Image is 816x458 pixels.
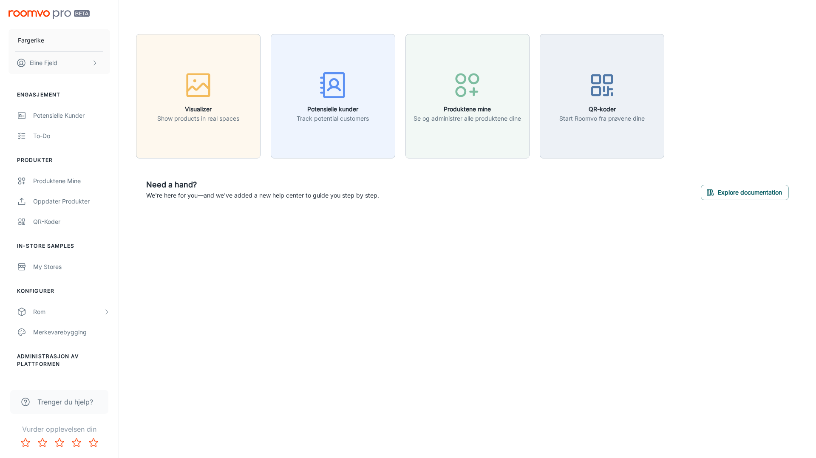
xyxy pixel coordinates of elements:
h6: Potensielle kunder [297,105,369,114]
div: Oppdater produkter [33,197,110,206]
p: We're here for you—and we've added a new help center to guide you step by step. [146,191,379,200]
div: Produktene mine [33,176,110,186]
p: Se og administrer alle produktene dine [414,114,521,123]
img: Roomvo PRO Beta [8,10,90,19]
button: Potensielle kunderTrack potential customers [271,34,395,158]
a: Explore documentation [701,187,789,196]
div: Potensielle kunder [33,111,110,120]
p: Start Roomvo fra prøvene dine [559,114,645,123]
p: Track potential customers [297,114,369,123]
a: QR-koderStart Roomvo fra prøvene dine [540,91,664,100]
p: Fargerike [18,36,44,45]
a: Potensielle kunderTrack potential customers [271,91,395,100]
h6: Need a hand? [146,179,379,191]
button: VisualizerShow products in real spaces [136,34,261,158]
a: Produktene mineSe og administrer alle produktene dine [405,91,530,100]
div: To-do [33,131,110,141]
button: Explore documentation [701,185,789,200]
p: Eline Fjeld [30,58,57,68]
button: Eline Fjeld [8,52,110,74]
button: Fargerike [8,29,110,51]
div: QR-koder [33,217,110,226]
h6: Produktene mine [414,105,521,114]
button: Produktene mineSe og administrer alle produktene dine [405,34,530,158]
p: Show products in real spaces [157,114,239,123]
h6: QR-koder [559,105,645,114]
h6: Visualizer [157,105,239,114]
button: QR-koderStart Roomvo fra prøvene dine [540,34,664,158]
